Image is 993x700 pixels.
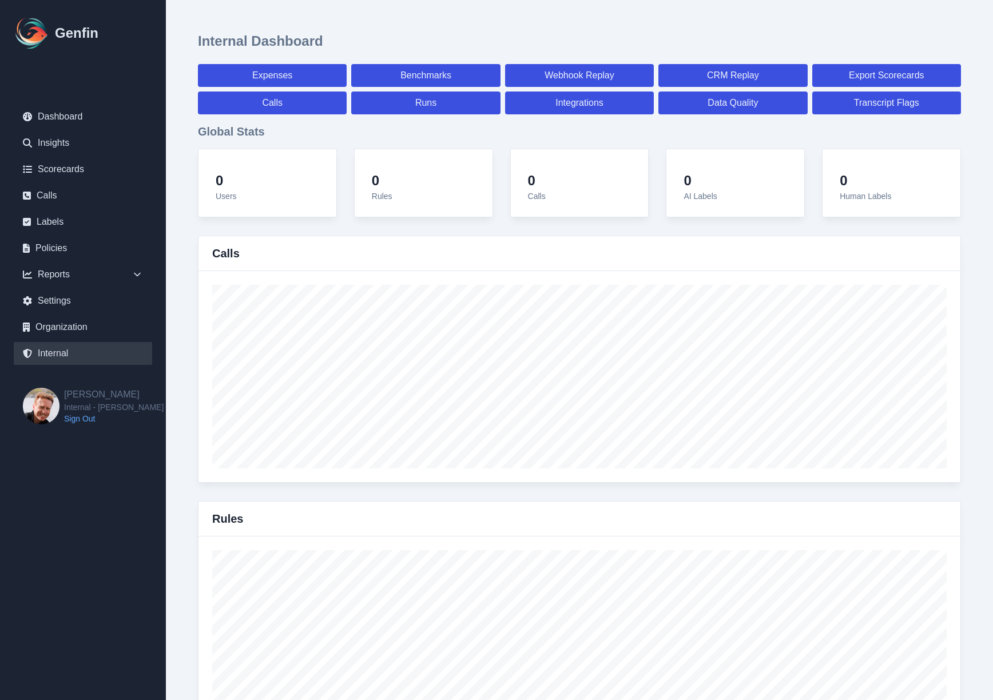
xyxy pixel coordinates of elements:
a: Export Scorecards [812,64,961,87]
a: Policies [14,237,152,260]
span: Human Labels [840,192,891,201]
a: Internal [14,342,152,365]
img: Brian Dunagan [23,388,59,424]
a: Insights [14,132,152,154]
h4: 0 [372,172,392,189]
a: Webhook Replay [505,64,654,87]
span: AI Labels [684,192,717,201]
span: Users [216,192,237,201]
h4: 0 [840,172,891,189]
h2: [PERSON_NAME] [64,388,164,401]
a: Sign Out [64,413,164,424]
img: Logo [14,15,50,51]
h4: 0 [528,172,546,189]
h3: Rules [212,511,243,527]
a: Expenses [198,64,347,87]
a: Settings [14,289,152,312]
a: Runs [351,92,500,114]
a: Organization [14,316,152,339]
div: Reports [14,263,152,286]
span: Calls [528,192,546,201]
h1: Internal Dashboard [198,32,323,50]
a: Labels [14,210,152,233]
a: Integrations [505,92,654,114]
h4: 0 [216,172,237,189]
span: Rules [372,192,392,201]
h1: Genfin [55,24,98,42]
a: Calls [198,92,347,114]
a: Transcript Flags [812,92,961,114]
h3: Global Stats [198,124,961,140]
a: CRM Replay [658,64,807,87]
a: Dashboard [14,105,152,128]
h3: Calls [212,245,240,261]
a: Calls [14,184,152,207]
span: Internal - [PERSON_NAME] [64,401,164,413]
h4: 0 [684,172,717,189]
a: Data Quality [658,92,807,114]
a: Benchmarks [351,64,500,87]
a: Scorecards [14,158,152,181]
